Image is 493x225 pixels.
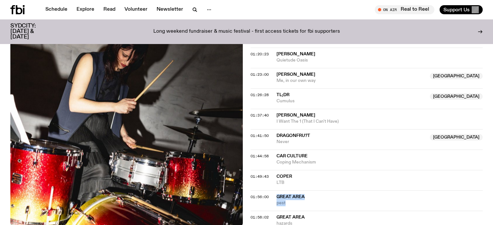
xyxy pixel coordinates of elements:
[251,153,269,159] span: 01:44:58
[276,154,308,158] span: Car Culture
[251,92,269,97] span: 01:26:28
[251,52,269,56] button: 01:20:23
[276,78,426,84] span: Me, in our own way
[276,200,483,206] span: pest
[276,215,305,219] span: Great Area
[251,134,269,138] button: 01:41:50
[251,73,269,76] button: 01:23:00
[41,5,71,14] a: Schedule
[251,194,269,199] span: 01:56:00
[276,159,483,165] span: Coping Mechanism
[251,154,269,158] button: 01:44:58
[276,195,305,199] span: Great Area
[276,113,315,118] span: [PERSON_NAME]
[443,7,470,13] span: Support Us
[276,57,483,63] span: Quietude Oasis
[73,5,98,14] a: Explore
[251,215,269,220] span: 01:58:02
[153,5,187,14] a: Newsletter
[251,114,269,117] button: 01:37:40
[251,93,269,97] button: 01:26:28
[100,5,119,14] a: Read
[375,5,434,14] button: On AirReal to Reel
[251,113,269,118] span: 01:37:40
[153,29,340,35] p: Long weekend fundraiser & music festival - first access tickets for fbi supporters
[440,5,483,14] button: Support Us
[10,23,52,40] h3: SYDCITY: [DATE] & [DATE]
[251,72,269,77] span: 01:23:00
[430,93,483,100] span: [GEOGRAPHIC_DATA]
[251,195,269,199] button: 01:56:00
[276,180,483,186] span: LTB
[251,216,269,219] button: 01:58:02
[430,134,483,141] span: [GEOGRAPHIC_DATA]
[276,139,426,145] span: Never
[276,52,315,56] span: [PERSON_NAME]
[276,174,292,179] span: Coper
[121,5,151,14] a: Volunteer
[276,98,426,104] span: Cumulus
[276,93,289,97] span: TL;DR
[276,133,310,138] span: Dragonfru?t
[251,51,269,57] span: 01:20:23
[430,73,483,79] span: [GEOGRAPHIC_DATA]
[251,133,269,138] span: 01:41:50
[251,174,269,179] span: 01:49:43
[276,118,483,125] span: I Want The 1 (That I Can't Have)
[251,175,269,178] button: 01:49:43
[276,72,315,77] span: [PERSON_NAME]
